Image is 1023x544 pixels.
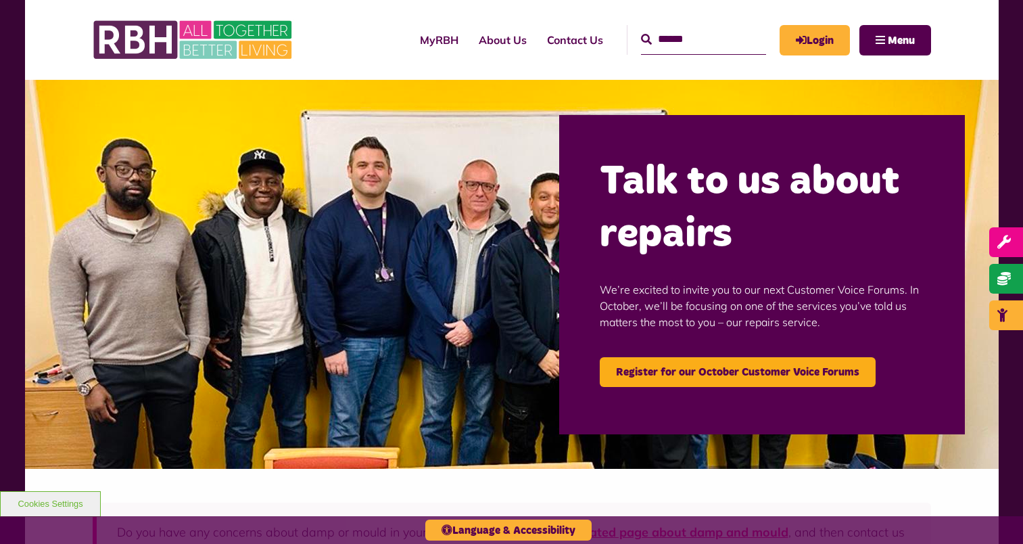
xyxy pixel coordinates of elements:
[859,25,931,55] button: Navigation
[25,80,999,469] img: Group photo of customers and colleagues at the Lighthouse Project
[600,156,924,261] h2: Talk to us about repairs
[410,22,469,58] a: MyRBH
[469,22,537,58] a: About Us
[600,261,924,350] p: We’re excited to invite you to our next Customer Voice Forums. In October, we’ll be focusing on o...
[962,483,1023,544] iframe: Netcall Web Assistant for live chat
[888,35,915,46] span: Menu
[93,14,295,66] img: RBH
[780,25,850,55] a: MyRBH
[425,520,592,541] button: Language & Accessibility
[537,22,613,58] a: Contact Us
[600,357,876,387] a: Register for our October Customer Voice Forums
